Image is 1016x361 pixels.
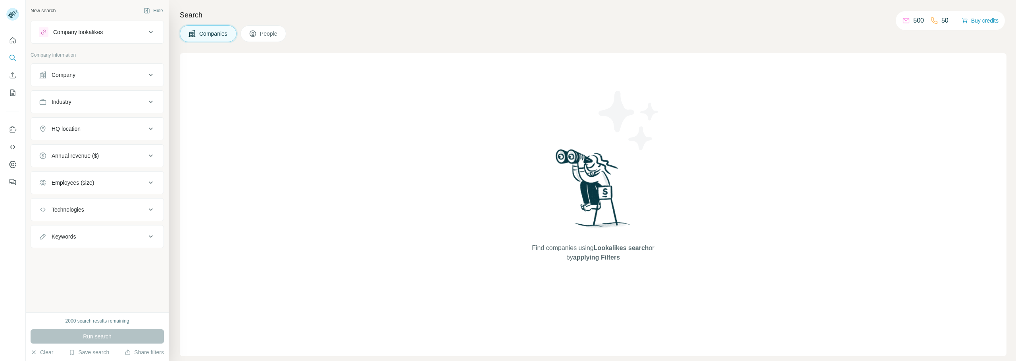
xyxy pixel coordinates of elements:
[962,15,999,26] button: Buy credits
[529,243,656,262] span: Find companies using or by
[52,152,99,160] div: Annual revenue ($)
[31,7,56,14] div: New search
[6,51,19,65] button: Search
[52,206,84,214] div: Technologies
[65,317,129,325] div: 2000 search results remaining
[941,16,949,25] p: 50
[199,30,228,38] span: Companies
[180,10,1006,21] h4: Search
[31,119,164,138] button: HQ location
[6,33,19,48] button: Quick start
[31,65,164,84] button: Company
[593,85,665,156] img: Surfe Illustration - Stars
[52,233,76,241] div: Keywords
[125,348,164,356] button: Share filters
[552,147,635,235] img: Surfe Illustration - Woman searching with binoculars
[31,23,164,42] button: Company lookalikes
[6,86,19,100] button: My lists
[6,175,19,189] button: Feedback
[31,146,164,165] button: Annual revenue ($)
[138,5,169,17] button: Hide
[31,52,164,59] p: Company information
[31,227,164,246] button: Keywords
[6,157,19,172] button: Dashboard
[53,28,103,36] div: Company lookalikes
[913,16,924,25] p: 500
[6,122,19,137] button: Use Surfe on LinkedIn
[6,68,19,82] button: Enrich CSV
[31,348,53,356] button: Clear
[31,173,164,192] button: Employees (size)
[52,98,71,106] div: Industry
[573,254,620,261] span: applying Filters
[31,200,164,219] button: Technologies
[69,348,109,356] button: Save search
[260,30,278,38] span: People
[31,92,164,111] button: Industry
[52,71,75,79] div: Company
[594,244,649,251] span: Lookalikes search
[6,140,19,154] button: Use Surfe API
[52,125,81,133] div: HQ location
[52,179,94,187] div: Employees (size)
